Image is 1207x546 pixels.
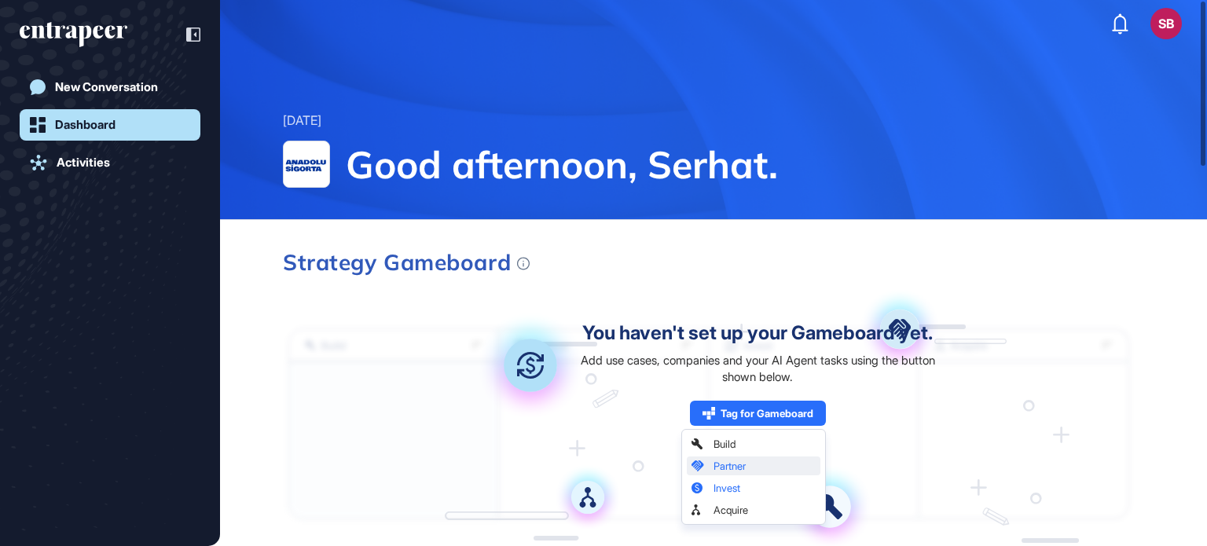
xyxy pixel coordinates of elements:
[1150,8,1182,39] button: SB
[283,251,530,273] div: Strategy Gameboard
[284,141,329,187] img: Anadolu Sigorta-logo
[346,141,1144,188] span: Good afternoon, Serhat.
[573,352,943,385] div: Add use cases, companies and your AI Agent tasks using the button shown below.
[55,118,116,132] div: Dashboard
[20,147,200,178] a: Activities
[860,290,939,368] img: partner.aac698ea.svg
[57,156,110,170] div: Activities
[582,324,933,343] div: You haven't set up your Gameboard yet.
[20,109,200,141] a: Dashboard
[556,465,620,530] img: acquire.a709dd9a.svg
[283,111,321,131] div: [DATE]
[20,22,127,47] div: entrapeer-logo
[479,313,582,417] img: invest.bd05944b.svg
[20,71,200,103] a: New Conversation
[55,80,158,94] div: New Conversation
